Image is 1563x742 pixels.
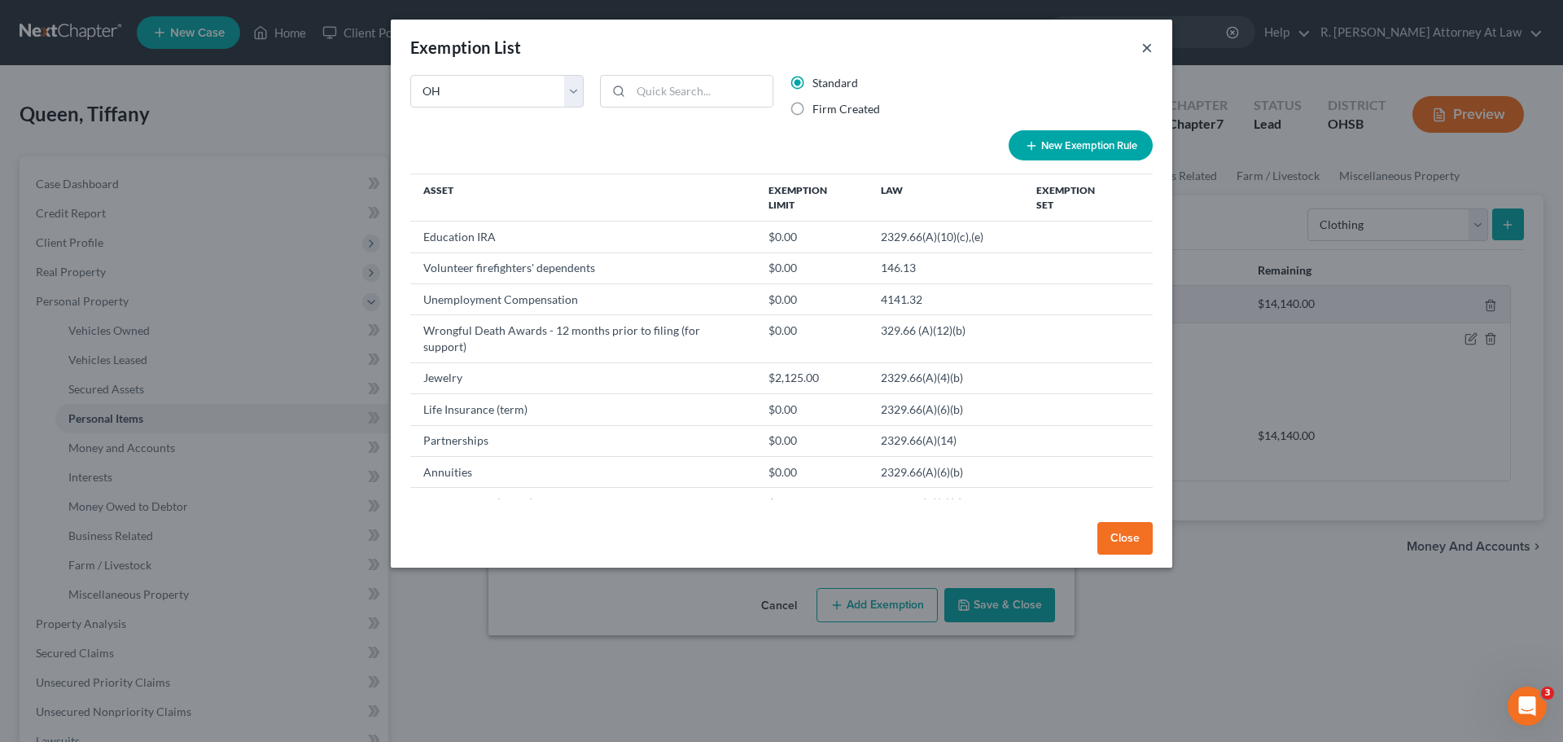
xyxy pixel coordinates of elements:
[868,394,1024,425] td: 2329.66(A)(6)(b)
[755,425,868,456] td: $0.00
[755,252,868,283] td: $0.00
[755,174,868,222] th: Exemption Limit
[755,283,868,314] td: $0.00
[755,394,868,425] td: $0.00
[868,283,1024,314] td: 4141.32
[410,488,755,519] td: Life Insurance (group)
[1097,522,1153,555] button: Close
[755,315,868,362] td: $0.00
[755,456,868,487] td: $0.00
[755,488,868,519] td: $0.00
[812,101,880,117] label: Firm Created
[410,36,522,59] div: Exemption List
[755,222,868,252] td: $0.00
[410,425,755,456] td: Partnerships
[410,394,755,425] td: Life Insurance (term)
[410,283,755,314] td: Unemployment Compensation
[868,456,1024,487] td: 2329.66(A)(6)(b)
[410,174,755,222] th: Asset
[868,174,1024,222] th: Law
[1009,130,1153,160] button: New Exemption Rule
[410,456,755,487] td: Annuities
[868,315,1024,362] td: 329.66 (A)(12)(b)
[1541,687,1554,700] span: 3
[868,222,1024,252] td: 2329.66(A)(10)(c),(e)
[868,362,1024,393] td: 2329.66(A)(4)(b)
[631,76,773,107] input: Quick Search...
[410,252,755,283] td: Volunteer firefighters' dependents
[868,488,1024,519] td: 2329.66(A)(6)(c)
[868,425,1024,456] td: 2329.66(A)(14)
[410,315,755,362] td: Wrongful Death Awards - 12 months prior to filing (for support)
[1508,687,1547,726] iframe: Intercom live chat
[812,75,858,91] label: Standard
[410,222,755,252] td: Education IRA
[755,362,868,393] td: $2,125.00
[868,252,1024,283] td: 146.13
[1141,37,1153,57] button: ×
[410,362,755,393] td: Jewelry
[1023,174,1127,222] th: Exemption Set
